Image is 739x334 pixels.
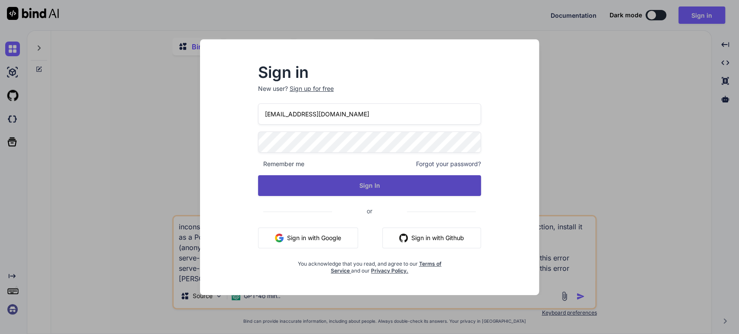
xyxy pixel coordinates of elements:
[258,84,481,103] p: New user?
[258,65,481,79] h2: Sign in
[290,84,334,93] div: Sign up for free
[275,234,284,242] img: google
[399,234,408,242] img: github
[371,267,408,274] a: Privacy Policy.
[258,103,481,125] input: Login or Email
[332,200,407,222] span: or
[258,228,358,248] button: Sign in with Google
[295,255,444,274] div: You acknowledge that you read, and agree to our and our
[416,160,481,168] span: Forgot your password?
[331,260,442,274] a: Terms of Service
[258,175,481,196] button: Sign In
[258,160,304,168] span: Remember me
[382,228,481,248] button: Sign in with Github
